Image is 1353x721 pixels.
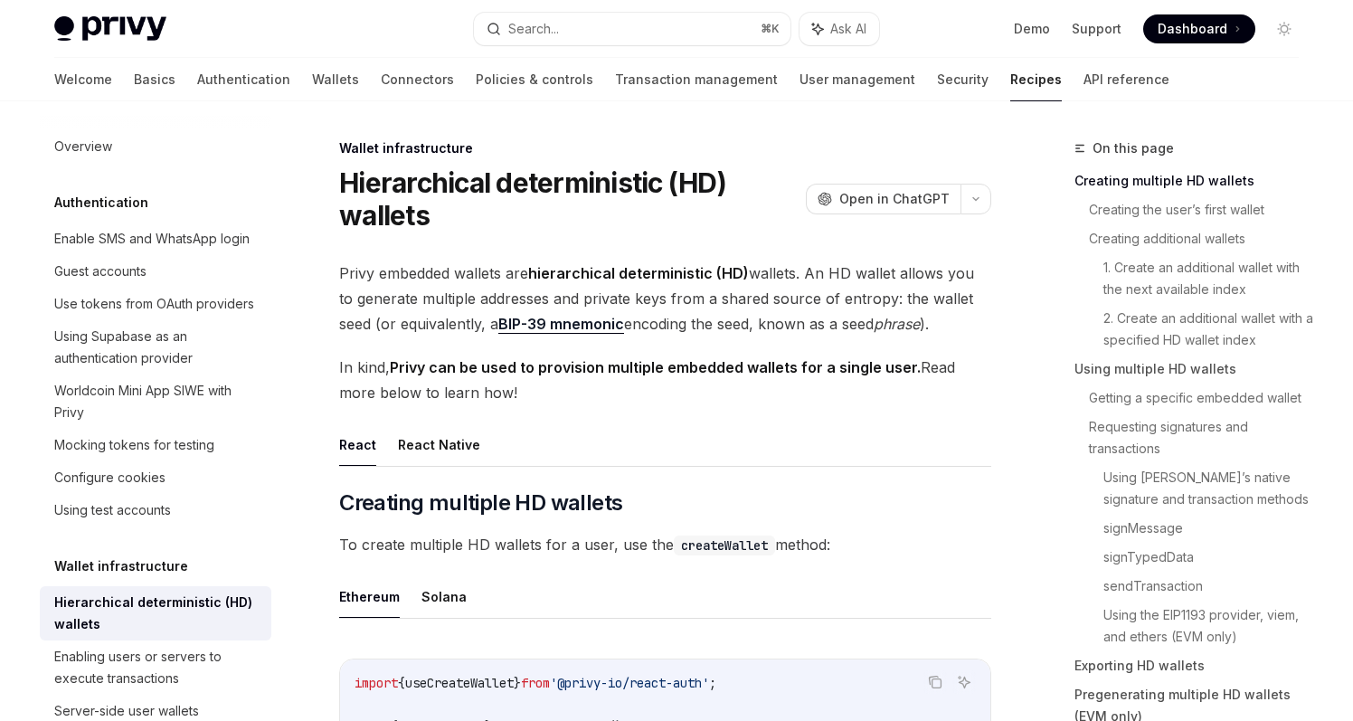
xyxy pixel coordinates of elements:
[134,58,175,101] a: Basics
[514,675,521,691] span: }
[40,223,271,255] a: Enable SMS and WhatsApp login
[421,575,467,618] button: Solana
[54,555,188,577] h5: Wallet infrastructure
[40,640,271,695] a: Enabling users or servers to execute transactions
[952,670,976,694] button: Ask AI
[799,58,915,101] a: User management
[839,190,950,208] span: Open in ChatGPT
[1010,58,1062,101] a: Recipes
[40,461,271,494] a: Configure cookies
[40,255,271,288] a: Guest accounts
[54,499,171,521] div: Using test accounts
[476,58,593,101] a: Policies & controls
[1089,384,1313,413] a: Getting a specific embedded wallet
[550,675,709,691] span: '@privy-io/react-auth'
[709,675,716,691] span: ;
[54,228,250,250] div: Enable SMS and WhatsApp login
[40,130,271,163] a: Overview
[1103,514,1313,543] a: signMessage
[1158,20,1227,38] span: Dashboard
[40,288,271,320] a: Use tokens from OAuth providers
[339,532,991,557] span: To create multiple HD wallets for a user, use the method:
[381,58,454,101] a: Connectors
[54,261,147,282] div: Guest accounts
[54,467,166,489] div: Configure cookies
[1089,224,1313,253] a: Creating additional wallets
[355,675,398,691] span: import
[40,494,271,527] a: Using test accounts
[1103,543,1313,572] a: signTypedData
[398,675,405,691] span: {
[937,58,989,101] a: Security
[54,16,166,42] img: light logo
[54,380,260,423] div: Worldcoin Mini App SIWE with Privy
[1072,20,1121,38] a: Support
[197,58,290,101] a: Authentication
[339,166,799,232] h1: Hierarchical deterministic (HD) wallets
[54,434,214,456] div: Mocking tokens for testing
[339,261,991,337] span: Privy embedded wallets are wallets. An HD wallet allows you to generate multiple addresses and pr...
[498,315,624,334] a: BIP-39 mnemonic
[54,58,112,101] a: Welcome
[923,670,947,694] button: Copy the contents from the code block
[1074,355,1313,384] a: Using multiple HD wallets
[1089,413,1313,463] a: Requesting signatures and transactions
[312,58,359,101] a: Wallets
[40,375,271,429] a: Worldcoin Mini App SIWE with Privy
[1103,572,1313,601] a: sendTransaction
[528,264,749,282] strong: hierarchical deterministic (HD)
[1074,166,1313,195] a: Creating multiple HD wallets
[521,675,550,691] span: from
[339,575,400,618] button: Ethereum
[1093,138,1174,159] span: On this page
[674,536,775,555] code: createWallet
[339,139,991,157] div: Wallet infrastructure
[1270,14,1299,43] button: Toggle dark mode
[339,423,376,466] button: React
[508,18,559,40] div: Search...
[615,58,778,101] a: Transaction management
[474,13,790,45] button: Search...⌘K
[874,315,920,333] em: phrase
[54,293,254,315] div: Use tokens from OAuth providers
[1083,58,1169,101] a: API reference
[339,489,622,517] span: Creating multiple HD wallets
[390,358,921,376] strong: Privy can be used to provision multiple embedded wallets for a single user.
[40,429,271,461] a: Mocking tokens for testing
[1103,601,1313,651] a: Using the EIP1193 provider, viem, and ethers (EVM only)
[1089,195,1313,224] a: Creating the user’s first wallet
[54,326,260,369] div: Using Supabase as an authentication provider
[54,646,260,689] div: Enabling users or servers to execute transactions
[1103,253,1313,304] a: 1. Create an additional wallet with the next available index
[806,184,960,214] button: Open in ChatGPT
[54,592,260,635] div: Hierarchical deterministic (HD) wallets
[1103,463,1313,514] a: Using [PERSON_NAME]’s native signature and transaction methods
[1074,651,1313,680] a: Exporting HD wallets
[1014,20,1050,38] a: Demo
[40,320,271,375] a: Using Supabase as an authentication provider
[799,13,879,45] button: Ask AI
[339,355,991,405] span: In kind, Read more below to learn how!
[54,136,112,157] div: Overview
[405,675,514,691] span: useCreateWallet
[761,22,780,36] span: ⌘ K
[398,423,480,466] button: React Native
[830,20,866,38] span: Ask AI
[54,192,148,213] h5: Authentication
[40,586,271,640] a: Hierarchical deterministic (HD) wallets
[1143,14,1255,43] a: Dashboard
[1103,304,1313,355] a: 2. Create an additional wallet with a specified HD wallet index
